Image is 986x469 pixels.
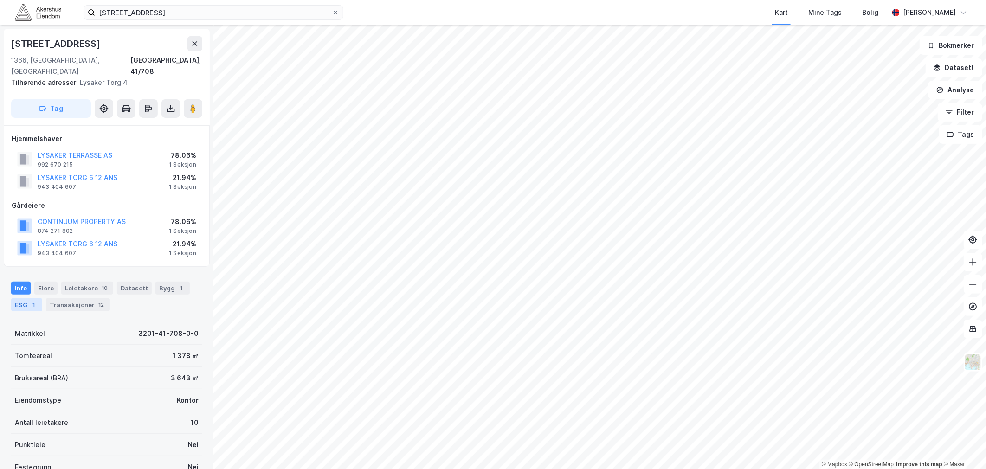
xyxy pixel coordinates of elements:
[938,103,982,122] button: Filter
[940,424,986,469] iframe: Chat Widget
[155,282,190,295] div: Bygg
[11,55,130,77] div: 1366, [GEOGRAPHIC_DATA], [GEOGRAPHIC_DATA]
[939,125,982,144] button: Tags
[15,4,61,20] img: akershus-eiendom-logo.9091f326c980b4bce74ccdd9f866810c.svg
[169,183,196,191] div: 1 Seksjon
[29,300,39,309] div: 1
[12,133,202,144] div: Hjemmelshaver
[11,77,195,88] div: Lysaker Torg 4
[920,36,982,55] button: Bokmerker
[169,216,196,227] div: 78.06%
[12,200,202,211] div: Gårdeiere
[169,172,196,183] div: 21.94%
[171,373,199,384] div: 3 643 ㎡
[11,99,91,118] button: Tag
[38,161,73,168] div: 992 670 215
[38,250,76,257] div: 943 404 607
[169,150,196,161] div: 78.06%
[138,328,199,339] div: 3201-41-708-0-0
[38,183,76,191] div: 943 404 607
[928,81,982,99] button: Analyse
[97,300,106,309] div: 12
[15,328,45,339] div: Matrikkel
[11,36,102,51] div: [STREET_ADDRESS]
[177,283,186,293] div: 1
[15,373,68,384] div: Bruksareal (BRA)
[822,461,847,468] a: Mapbox
[849,461,894,468] a: OpenStreetMap
[177,395,199,406] div: Kontor
[15,417,68,428] div: Antall leietakere
[11,298,42,311] div: ESG
[15,439,45,450] div: Punktleie
[964,353,982,371] img: Z
[169,227,196,235] div: 1 Seksjon
[46,298,110,311] div: Transaksjoner
[100,283,110,293] div: 10
[95,6,332,19] input: Søk på adresse, matrikkel, gårdeiere, leietakere eller personer
[11,78,80,86] span: Tilhørende adresser:
[940,424,986,469] div: Kontrollprogram for chat
[15,395,61,406] div: Eiendomstype
[862,7,878,18] div: Bolig
[173,350,199,361] div: 1 378 ㎡
[130,55,202,77] div: [GEOGRAPHIC_DATA], 41/708
[34,282,58,295] div: Eiere
[61,282,113,295] div: Leietakere
[903,7,956,18] div: [PERSON_NAME]
[191,417,199,428] div: 10
[808,7,842,18] div: Mine Tags
[169,250,196,257] div: 1 Seksjon
[775,7,788,18] div: Kart
[15,350,52,361] div: Tomteareal
[169,161,196,168] div: 1 Seksjon
[117,282,152,295] div: Datasett
[169,238,196,250] div: 21.94%
[38,227,73,235] div: 874 271 802
[896,461,942,468] a: Improve this map
[188,439,199,450] div: Nei
[926,58,982,77] button: Datasett
[11,282,31,295] div: Info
